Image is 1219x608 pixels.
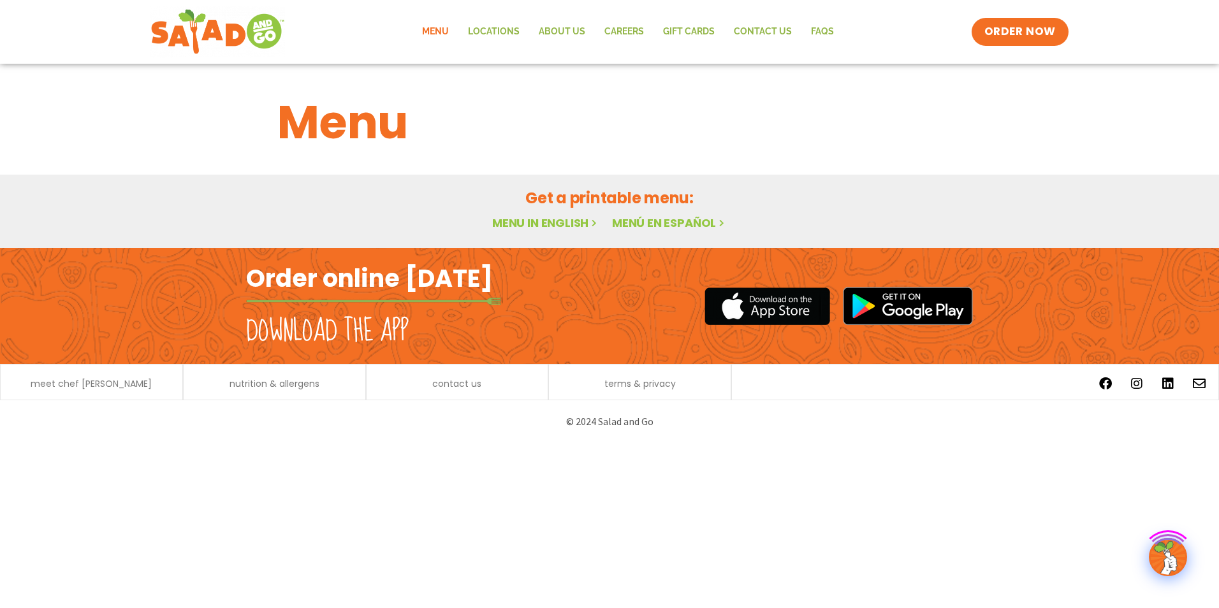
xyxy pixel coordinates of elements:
img: google_play [843,287,973,325]
a: meet chef [PERSON_NAME] [31,379,152,388]
a: FAQs [801,17,843,47]
h2: Download the app [246,314,409,349]
a: ORDER NOW [972,18,1069,46]
h2: Get a printable menu: [277,187,942,209]
h2: Order online [DATE] [246,263,493,294]
a: contact us [432,379,481,388]
img: appstore [704,286,830,327]
a: Contact Us [724,17,801,47]
a: Careers [595,17,653,47]
a: Menú en español [612,215,727,231]
a: About Us [529,17,595,47]
img: new-SAG-logo-768×292 [150,6,285,57]
a: terms & privacy [604,379,676,388]
span: ORDER NOW [984,24,1056,40]
nav: Menu [412,17,843,47]
a: GIFT CARDS [653,17,724,47]
h1: Menu [277,88,942,157]
p: © 2024 Salad and Go [252,413,967,430]
img: fork [246,298,501,305]
a: Menu in English [492,215,599,231]
a: Locations [458,17,529,47]
a: Menu [412,17,458,47]
a: nutrition & allergens [230,379,319,388]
